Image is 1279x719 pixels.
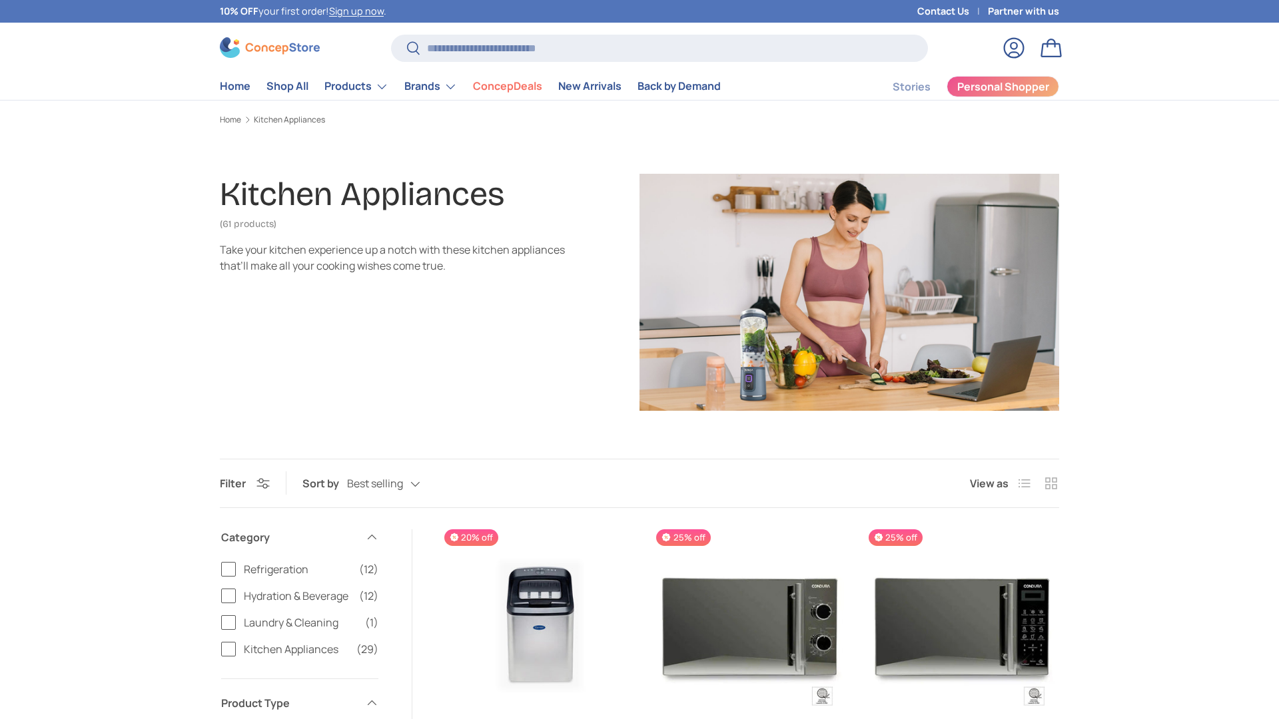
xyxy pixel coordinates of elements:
[396,73,465,100] summary: Brands
[917,4,988,19] a: Contact Us
[444,529,498,546] span: 20% off
[893,74,931,100] a: Stories
[244,588,351,604] span: Hydration & Beverage
[221,695,357,711] span: Product Type
[356,641,378,657] span: (29)
[220,4,386,19] p: your first order! .
[347,477,403,490] span: Best selling
[220,5,258,17] strong: 10% OFF
[869,529,923,546] span: 25% off
[639,174,1059,411] img: Kitchen Appliances
[947,76,1059,97] a: Personal Shopper
[558,73,622,99] a: New Arrivals
[220,114,1059,126] nav: Breadcrumbs
[302,475,347,491] label: Sort by
[266,73,308,99] a: Shop All
[473,73,542,99] a: ConcepDeals
[359,561,378,577] span: (12)
[220,116,241,124] a: Home
[316,73,396,100] summary: Products
[220,218,276,230] span: (61 products)
[254,116,325,124] a: Kitchen Appliances
[220,73,721,100] nav: Primary
[861,73,1059,100] nav: Secondary
[347,472,447,495] button: Best selling
[988,4,1059,19] a: Partner with us
[365,614,378,630] span: (1)
[957,81,1049,92] span: Personal Shopper
[220,37,320,58] img: ConcepStore
[970,475,1009,491] span: View as
[638,73,721,99] a: Back by Demand
[359,588,378,604] span: (12)
[244,641,348,657] span: Kitchen Appliances
[244,561,351,577] span: Refrigeration
[220,73,250,99] a: Home
[221,529,357,545] span: Category
[656,529,710,546] span: 25% off
[220,476,246,491] span: Filter
[244,614,357,630] span: Laundry & Cleaning
[404,73,457,100] a: Brands
[220,174,504,214] h1: Kitchen Appliances
[329,5,384,17] a: Sign up now
[220,242,565,274] div: Take your kitchen experience up a notch with these kitchen appliances that’ll make all your cooki...
[220,476,270,491] button: Filter
[324,73,388,100] a: Products
[221,513,378,561] summary: Category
